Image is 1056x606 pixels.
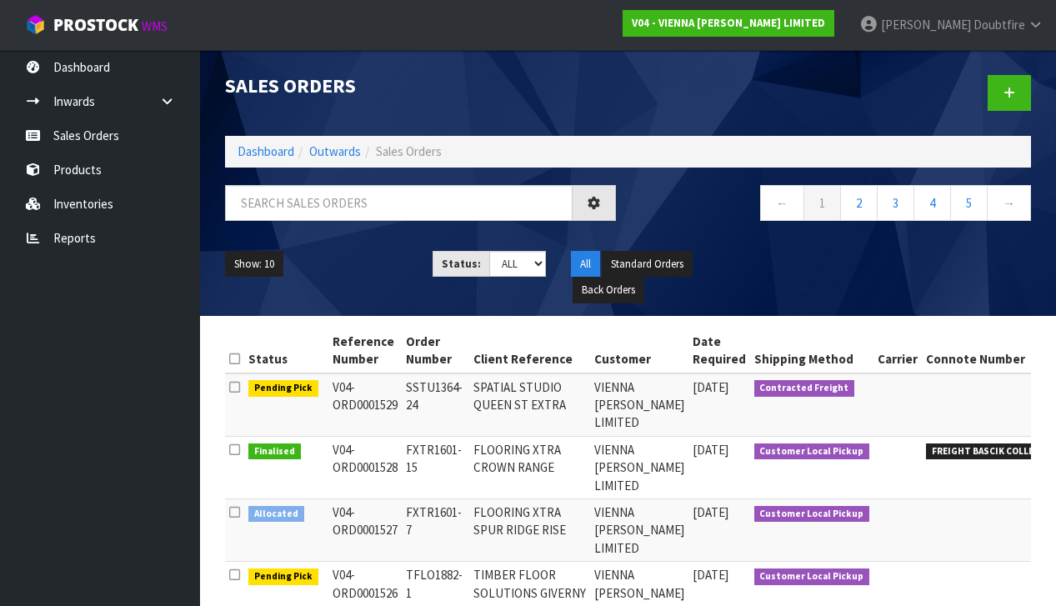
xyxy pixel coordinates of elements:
[248,568,318,585] span: Pending Pick
[877,185,914,221] a: 3
[244,328,328,373] th: Status
[402,436,469,498] td: FXTR1601-15
[632,16,825,30] strong: V04 - VIENNA [PERSON_NAME] LIMITED
[225,251,283,278] button: Show: 10
[750,328,874,373] th: Shipping Method
[693,504,728,520] span: [DATE]
[641,185,1032,226] nav: Page navigation
[238,143,294,159] a: Dashboard
[469,373,590,437] td: SPATIAL STUDIO QUEEN ST EXTRA
[328,373,402,437] td: V04-ORD0001529
[602,251,693,278] button: Standard Orders
[590,373,688,437] td: VIENNA [PERSON_NAME] LIMITED
[590,328,688,373] th: Customer
[803,185,841,221] a: 1
[25,14,46,35] img: cube-alt.png
[754,568,870,585] span: Customer Local Pickup
[248,443,301,460] span: Finalised
[590,436,688,498] td: VIENNA [PERSON_NAME] LIMITED
[913,185,951,221] a: 4
[469,436,590,498] td: FLOORING XTRA CROWN RANGE
[573,277,644,303] button: Back Orders
[693,442,728,458] span: [DATE]
[840,185,878,221] a: 2
[328,436,402,498] td: V04-ORD0001528
[873,328,922,373] th: Carrier
[442,257,481,271] strong: Status:
[53,14,138,36] span: ProStock
[469,328,590,373] th: Client Reference
[402,499,469,562] td: FXTR1601-7
[328,328,402,373] th: Reference Number
[754,443,870,460] span: Customer Local Pickup
[328,499,402,562] td: V04-ORD0001527
[469,499,590,562] td: FLOORING XTRA SPUR RIDGE RISE
[688,328,750,373] th: Date Required
[309,143,361,159] a: Outwards
[754,380,855,397] span: Contracted Freight
[142,18,168,34] small: WMS
[881,17,971,33] span: [PERSON_NAME]
[376,143,442,159] span: Sales Orders
[693,567,728,583] span: [DATE]
[248,506,304,523] span: Allocated
[402,373,469,437] td: SSTU1364-24
[402,328,469,373] th: Order Number
[225,185,573,221] input: Search sales orders
[590,499,688,562] td: VIENNA [PERSON_NAME] LIMITED
[754,506,870,523] span: Customer Local Pickup
[571,251,600,278] button: All
[225,75,616,97] h1: Sales Orders
[760,185,804,221] a: ←
[693,379,728,395] span: [DATE]
[987,185,1031,221] a: →
[973,17,1025,33] span: Doubtfire
[950,185,988,221] a: 5
[248,380,318,397] span: Pending Pick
